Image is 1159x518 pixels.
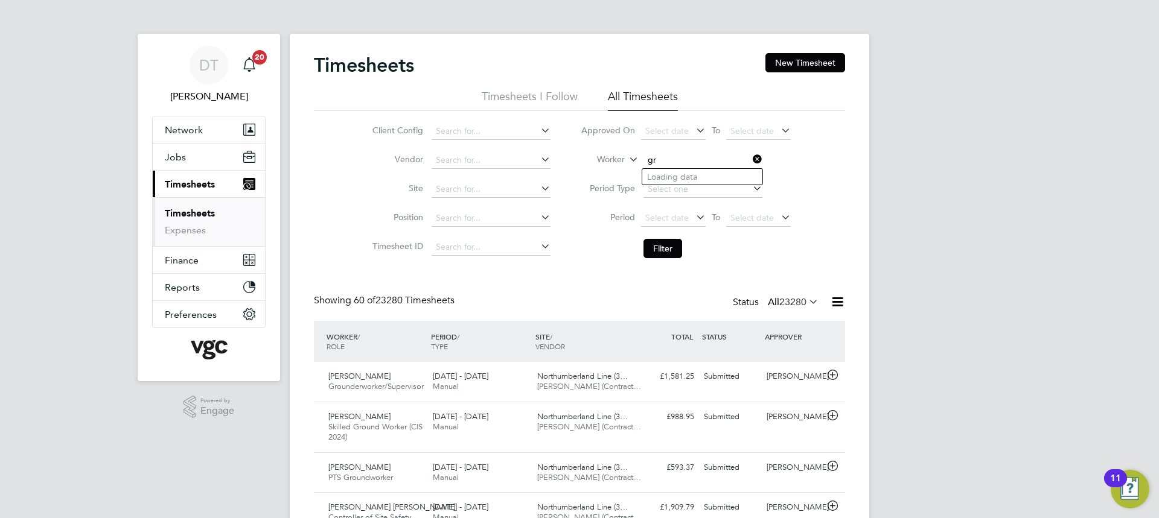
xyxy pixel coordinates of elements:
[550,332,552,341] span: /
[643,152,762,169] input: Search for...
[369,183,423,194] label: Site
[199,57,219,73] span: DT
[671,332,693,341] span: TOTAL
[636,367,699,387] div: £1,581.25
[699,407,762,427] div: Submitted
[184,396,235,419] a: Powered byEngage
[730,212,774,223] span: Select date
[708,122,724,138] span: To
[153,247,265,273] button: Finance
[369,125,423,136] label: Client Config
[432,181,551,198] input: Search for...
[153,144,265,170] button: Jobs
[328,411,391,422] span: [PERSON_NAME]
[428,326,532,357] div: PERIOD
[165,254,199,266] span: Finance
[328,422,423,442] span: Skilled Ground Worker (CIS 2024)
[237,46,261,84] a: 20
[699,367,762,387] div: Submitted
[762,367,825,387] div: [PERSON_NAME]
[537,381,641,391] span: [PERSON_NAME] (Contract…
[328,472,393,482] span: PTS Groundworker
[153,301,265,327] button: Preferences
[532,326,637,357] div: SITE
[537,422,641,432] span: [PERSON_NAME] (Contract…
[314,294,457,307] div: Showing
[327,341,345,351] span: ROLE
[433,422,459,432] span: Manual
[762,326,825,347] div: APPROVER
[314,53,414,77] h2: Timesheets
[765,53,845,72] button: New Timesheet
[699,497,762,517] div: Submitted
[733,294,821,311] div: Status
[537,472,641,482] span: [PERSON_NAME] (Contract…
[165,224,206,236] a: Expenses
[482,89,578,111] li: Timesheets I Follow
[433,502,488,512] span: [DATE] - [DATE]
[357,332,360,341] span: /
[165,282,200,293] span: Reports
[369,241,423,251] label: Timesheet ID
[153,197,265,246] div: Timesheets
[165,151,186,163] span: Jobs
[165,207,215,219] a: Timesheets
[535,341,565,351] span: VENDOR
[152,46,266,104] a: DT[PERSON_NAME]
[433,462,488,472] span: [DATE] - [DATE]
[642,169,762,185] li: Loading data
[354,294,455,306] span: 23280 Timesheets
[699,458,762,478] div: Submitted
[200,406,234,416] span: Engage
[643,239,682,258] button: Filter
[779,296,806,308] span: 23280
[537,371,628,381] span: Northumberland Line (3…
[1111,470,1149,508] button: Open Resource Center, 11 new notifications
[324,326,428,357] div: WORKER
[432,210,551,227] input: Search for...
[457,332,459,341] span: /
[153,171,265,197] button: Timesheets
[636,407,699,427] div: £988.95
[433,472,459,482] span: Manual
[537,411,628,422] span: Northumberland Line (3…
[432,123,551,140] input: Search for...
[537,502,628,512] span: Northumberland Line (3…
[708,209,724,225] span: To
[165,124,203,136] span: Network
[191,340,228,359] img: vgcgroup-logo-retina.png
[643,181,762,198] input: Select one
[252,50,267,65] span: 20
[581,212,635,223] label: Period
[138,34,280,381] nav: Main navigation
[762,458,825,478] div: [PERSON_NAME]
[433,411,488,422] span: [DATE] - [DATE]
[200,396,234,406] span: Powered by
[699,326,762,347] div: STATUS
[762,407,825,427] div: [PERSON_NAME]
[636,458,699,478] div: £593.37
[431,341,448,351] span: TYPE
[433,371,488,381] span: [DATE] - [DATE]
[369,212,423,223] label: Position
[762,497,825,517] div: [PERSON_NAME]
[581,183,635,194] label: Period Type
[645,212,689,223] span: Select date
[537,462,628,472] span: Northumberland Line (3…
[165,178,215,190] span: Timesheets
[328,502,455,512] span: [PERSON_NAME] [PERSON_NAME]
[369,154,423,165] label: Vendor
[730,125,774,136] span: Select date
[328,371,391,381] span: [PERSON_NAME]
[581,125,635,136] label: Approved On
[328,381,424,391] span: Grounderworker/Supervisor
[354,294,375,306] span: 60 of
[165,309,217,320] span: Preferences
[432,152,551,169] input: Search for...
[153,274,265,300] button: Reports
[1110,478,1121,494] div: 11
[645,125,689,136] span: Select date
[636,497,699,517] div: £1,909.79
[152,89,266,104] span: Daniel Templeton
[433,381,459,391] span: Manual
